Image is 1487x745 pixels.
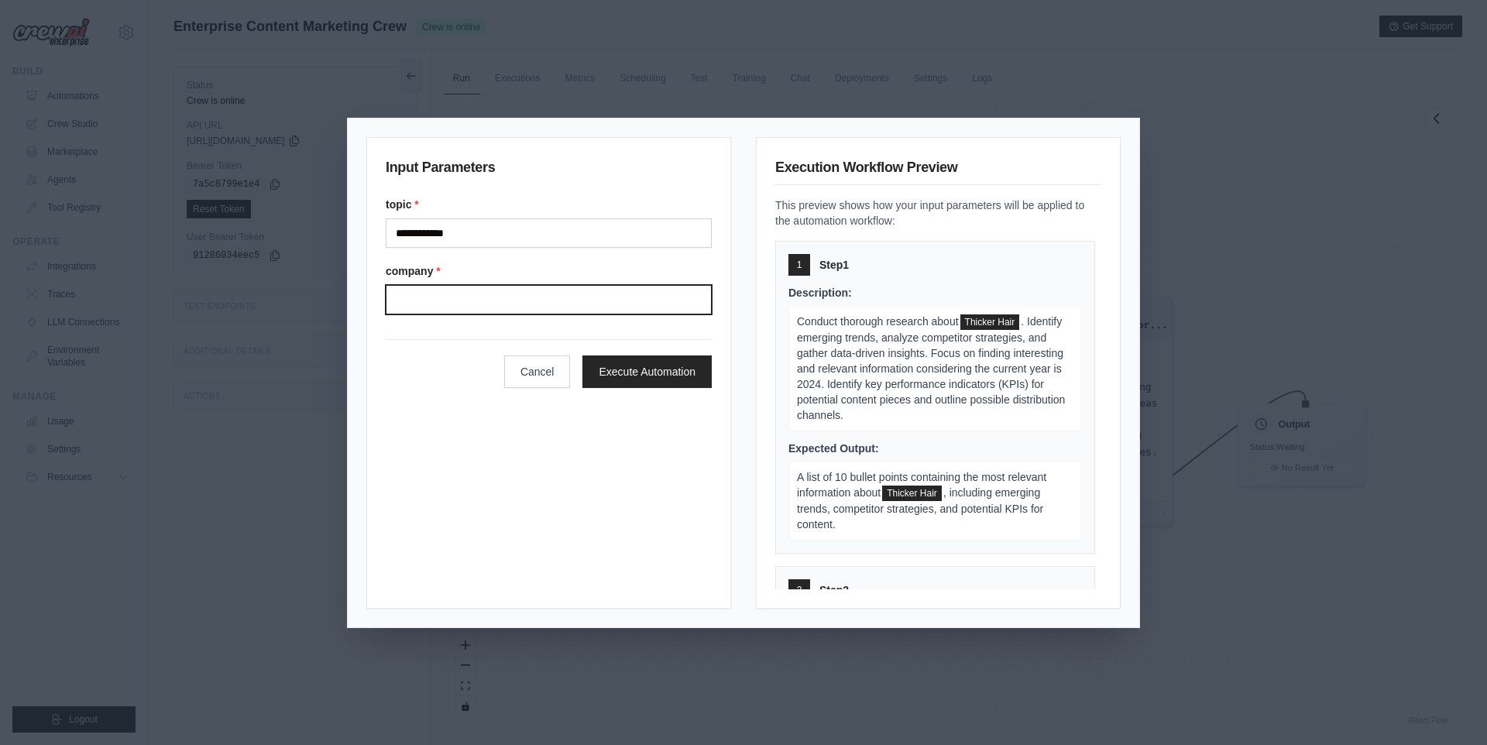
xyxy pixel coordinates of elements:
h3: Execution Workflow Preview [775,156,1101,185]
button: Cancel [504,355,571,388]
span: , including emerging trends, competitor strategies, and potential KPIs for content. [797,486,1043,530]
h3: Input Parameters [386,156,712,184]
span: topic [882,486,942,501]
span: A list of 10 bullet points containing the most relevant information about [797,471,1046,499]
span: Step 2 [819,582,849,598]
label: company [386,263,712,279]
span: . Identify emerging trends, analyze competitor strategies, and gather data-driven insights. Focus... [797,315,1065,421]
span: Step 1 [819,257,849,273]
button: Execute Automation [582,355,712,388]
span: Expected Output: [788,442,879,455]
span: 2 [797,584,802,596]
span: Description: [788,287,852,299]
span: 1 [797,259,802,271]
span: topic [960,314,1020,330]
span: Conduct thorough research about [797,315,959,328]
p: This preview shows how your input parameters will be applied to the automation workflow: [775,197,1101,228]
label: topic [386,197,712,212]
